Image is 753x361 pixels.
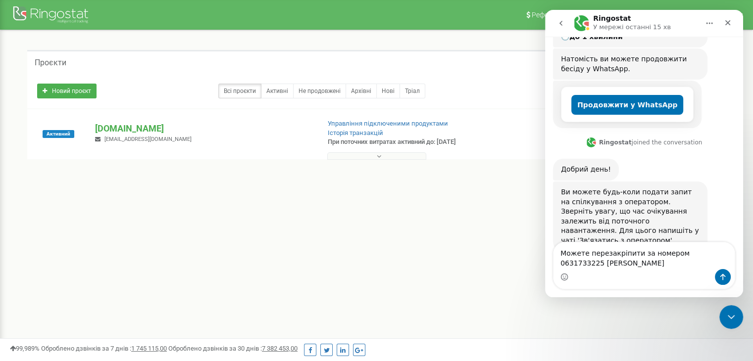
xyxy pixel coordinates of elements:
[376,84,400,98] a: Нові
[346,84,377,98] a: Архівні
[400,84,425,98] a: Тріал
[41,345,167,352] span: Оброблено дзвінків за 7 днів :
[293,84,346,98] a: Не продовжені
[35,58,66,67] h5: Проєкти
[131,345,167,352] u: 1 745 115,00
[10,345,40,352] span: 99,989%
[37,84,97,98] a: Новий проєкт
[532,11,605,19] span: Реферальна програма
[328,120,448,127] a: Управління підключеними продуктами
[719,305,743,329] iframe: Intercom live chat
[328,129,383,136] a: Історія транзакцій
[545,10,743,297] iframe: Intercom live chat
[168,345,298,352] span: Оброблено дзвінків за 30 днів :
[262,345,298,352] u: 7 382 453,00
[218,84,261,98] a: Всі проєкти
[104,136,192,142] span: [EMAIL_ADDRESS][DOMAIN_NAME]
[43,130,74,138] span: Активний
[95,122,311,135] p: [DOMAIN_NAME]
[261,84,294,98] a: Активні
[328,137,486,147] p: При поточних витратах активний до: [DATE]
